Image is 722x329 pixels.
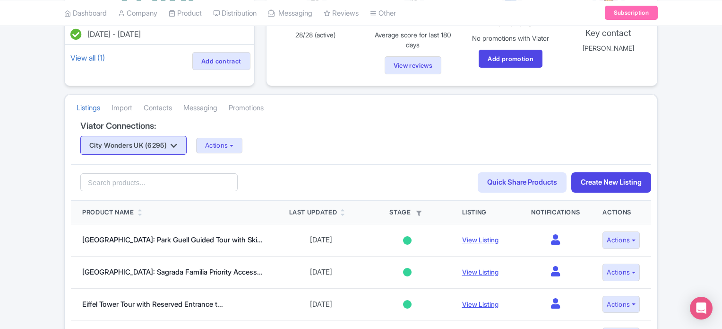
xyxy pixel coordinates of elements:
a: View all (1) [69,51,107,64]
a: Messaging [183,95,217,121]
a: Contacts [144,95,172,121]
a: Subscription [605,6,658,20]
h4: Viator Connections: [80,121,642,131]
a: View Listing [462,236,499,244]
a: Import [112,95,132,121]
a: Eiffel Tower Tour with Reserved Entrance t... [82,300,223,309]
a: Quick Share Products [478,172,567,193]
a: Promotions [229,95,264,121]
p: No promotions with Viator [467,33,554,43]
th: Listing [451,201,520,224]
p: Average score for last 180 days [370,30,456,50]
a: Listings [77,95,100,121]
i: Filter by stage [416,211,421,216]
button: Actions [602,231,640,249]
th: Actions [591,201,651,224]
button: Actions [602,264,640,281]
div: Product Name [82,208,134,217]
a: Add promotion [479,50,542,68]
button: Actions [196,138,243,153]
p: Key contact [565,27,652,39]
input: Search products... [80,173,238,191]
a: [GEOGRAPHIC_DATA]: Sagrada Familia Priority Access... [82,267,263,276]
a: View Listing [462,300,499,308]
button: City Wonders UK (6295) [80,136,187,155]
div: Last Updated [289,208,337,217]
div: Stage [376,208,439,217]
a: Add contract [192,52,250,70]
a: Create New Listing [571,172,651,193]
p: 28/28 (active) [272,30,359,40]
button: Actions [602,296,640,313]
td: [DATE] [278,256,364,288]
a: View reviews [385,56,442,74]
a: [GEOGRAPHIC_DATA]: Park Guell Guided Tour with Ski... [82,235,263,244]
div: Open Intercom Messenger [690,297,713,320]
a: View Listing [462,268,499,276]
td: [DATE] [278,224,364,257]
p: [PERSON_NAME] [565,43,652,53]
span: [DATE] - [DATE] [87,29,141,39]
th: Notifications [520,201,591,224]
td: [DATE] [278,288,364,320]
